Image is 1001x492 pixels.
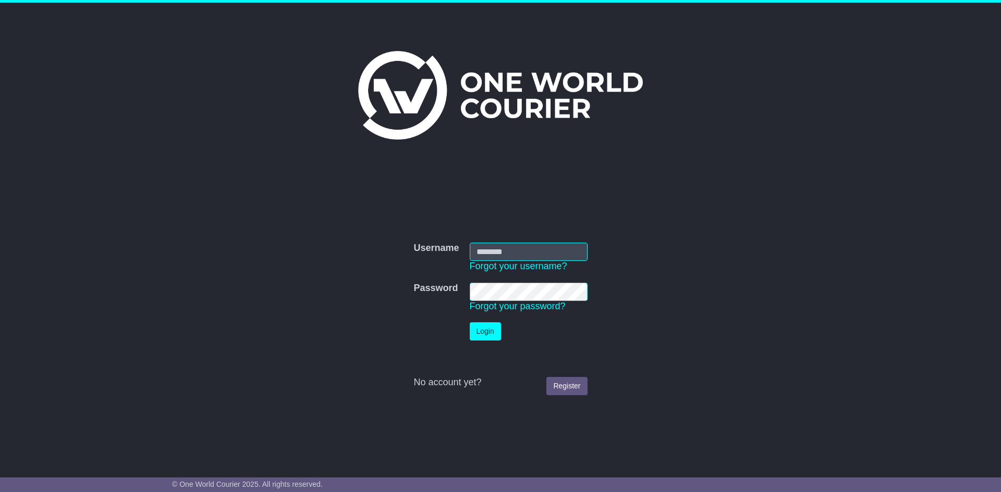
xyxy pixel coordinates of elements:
a: Forgot your password? [470,301,566,311]
a: Forgot your username? [470,261,567,271]
button: Login [470,322,501,340]
label: Password [413,283,458,294]
a: Register [546,377,587,395]
div: No account yet? [413,377,587,388]
span: © One World Courier 2025. All rights reserved. [172,480,323,488]
label: Username [413,243,459,254]
img: One World [358,51,643,140]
